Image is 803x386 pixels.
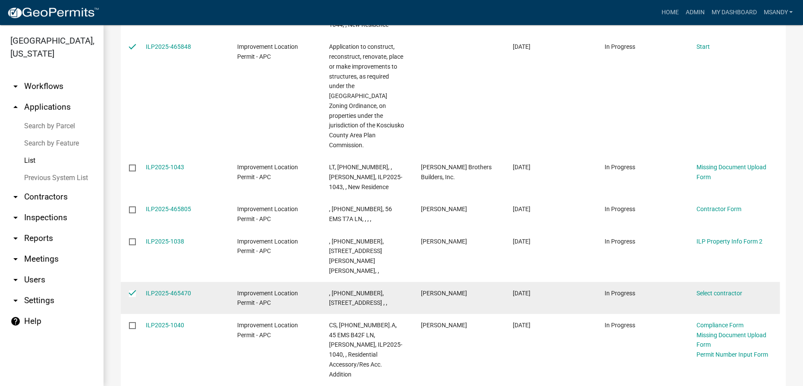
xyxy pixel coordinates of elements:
a: Admin [682,4,708,21]
span: , 007-090-043, 10529 N MOORE ST, Burkholder, ILP2025-1038, , [329,238,384,274]
a: ILP Property Info Form 2 [696,238,762,245]
span: Matt Burkholder [421,238,467,245]
span: In Progress [605,238,635,245]
i: arrow_drop_down [10,212,21,223]
span: Improvement Location Permit - APC [237,206,298,222]
span: David Johnson [421,290,467,297]
span: Improvement Location Permit - APC [237,322,298,339]
i: help [10,316,21,326]
i: arrow_drop_down [10,81,21,92]
a: Missing Document Upload Form [696,332,766,348]
i: arrow_drop_down [10,233,21,244]
a: My Dashboard [708,4,760,21]
a: Compliance Form [696,322,743,329]
a: Contractor Form [696,206,741,212]
span: 08/19/2025 [513,43,530,50]
i: arrow_drop_down [10,254,21,264]
a: Select contractor [696,290,742,297]
span: 08/18/2025 [513,322,530,329]
span: Improvement Location Permit - APC [237,290,298,307]
span: In Progress [605,164,635,171]
span: LT, 020-036-016, , Troyer, ILP2025-1043, , New Residence [329,164,402,190]
a: Home [658,4,682,21]
a: Start [696,43,709,50]
span: Miller Brothers Builders, Inc. [421,164,492,180]
span: 08/19/2025 [513,164,530,171]
span: In Progress [605,206,635,212]
span: Sharon Huston [421,322,467,329]
i: arrow_drop_up [10,102,21,112]
span: 08/19/2025 [513,206,530,212]
a: ILP2025-465805 [146,206,191,212]
span: 08/18/2025 [513,290,530,297]
a: Permit Number Input Form [696,351,768,358]
span: In Progress [605,290,635,297]
span: , 005-063-035, 56 EMS T7A LN, , , , [329,206,392,222]
span: CS, 005-083-299.A, 45 EMS B42F LN, Huston, ILP2025-1040, , Residential Accessory/Res Acc. Addition [329,322,402,378]
a: msandy [760,4,796,21]
span: Ryan Mansbarger [421,206,467,212]
a: ILP2025-1043 [146,164,184,171]
span: 08/18/2025 [513,238,530,245]
a: Missing Document Upload Form [696,164,766,180]
i: arrow_drop_down [10,275,21,285]
span: Application to construct, reconstruct, renovate, place or make improvements to structures, as req... [329,43,404,149]
span: LT, 003-091-005.B, , Yoder, ILP2025-1044, , New Residence [329,1,402,28]
i: arrow_drop_down [10,192,21,202]
span: In Progress [605,322,635,329]
span: In Progress [605,43,635,50]
span: Improvement Location Permit - APC [237,43,298,60]
a: ILP2025-465470 [146,290,191,297]
span: , 007-014-018, 1445 E NORTHSHORE DR, , , , [329,290,387,307]
i: arrow_drop_down [10,295,21,306]
a: ILP2025-465848 [146,43,191,50]
span: Improvement Location Permit - APC [237,238,298,255]
a: ILP2025-1038 [146,238,184,245]
a: ILP2025-1040 [146,322,184,329]
span: Improvement Location Permit - APC [237,164,298,180]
